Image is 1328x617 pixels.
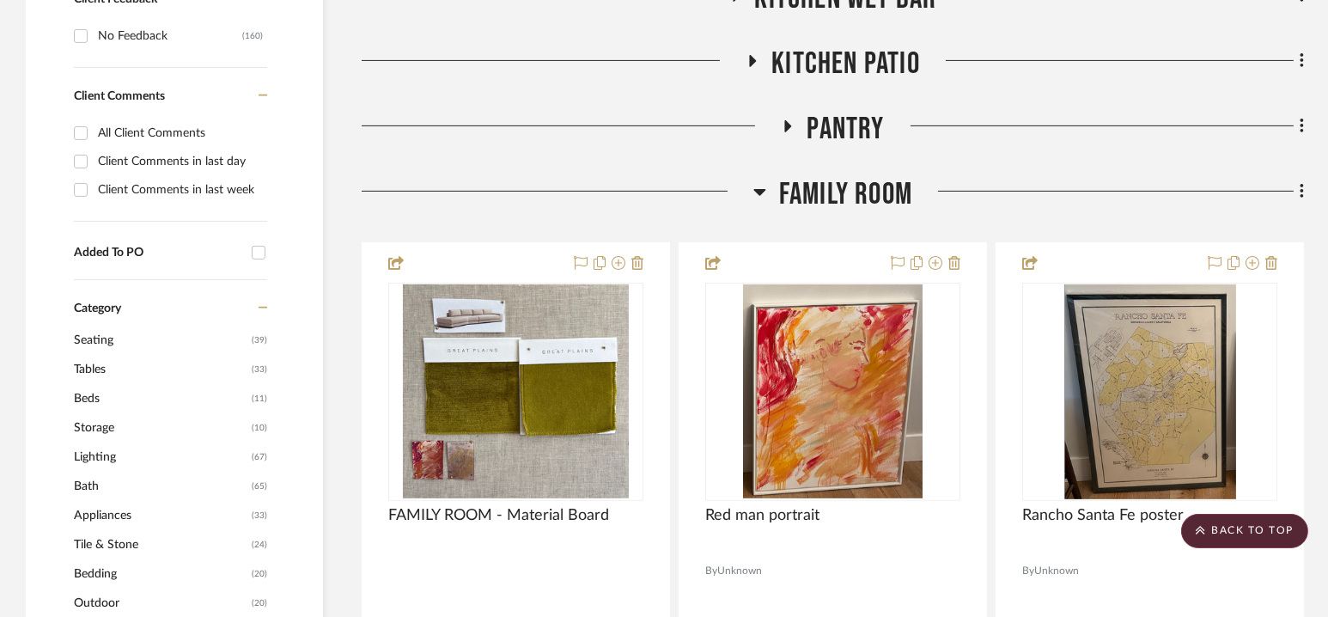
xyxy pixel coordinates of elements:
span: Bedding [74,559,247,589]
span: Beds [74,384,247,413]
span: (20) [252,560,267,588]
span: (10) [252,414,267,442]
span: (24) [252,531,267,559]
img: Red man portrait [743,284,923,499]
span: Lighting [74,443,247,472]
scroll-to-top-button: BACK TO TOP [1181,514,1308,548]
span: By [1022,563,1034,579]
span: By [705,563,717,579]
span: Pantry [807,111,884,148]
span: Seating [74,326,247,355]
span: FAMILY ROOM - Material Board [388,506,609,525]
img: Rancho Santa Fe poster [1064,284,1236,499]
span: (67) [252,443,267,471]
span: Kitchen Patio [771,46,920,82]
span: Tile & Stone [74,530,247,559]
span: Bath [74,472,247,501]
div: 0 [706,284,959,500]
span: Unknown [717,563,762,579]
div: (160) [242,22,263,50]
div: All Client Comments [98,119,263,147]
span: (20) [252,590,267,617]
span: Appliances [74,501,247,530]
img: FAMILY ROOM - Material Board [403,284,630,499]
div: Client Comments in last day [98,148,263,175]
span: (39) [252,327,267,354]
div: Client Comments in last week [98,176,263,204]
span: (33) [252,356,267,383]
span: Family Room [779,176,912,213]
span: Red man portrait [705,506,819,525]
span: Rancho Santa Fe poster [1022,506,1184,525]
span: Storage [74,413,247,443]
div: Added To PO [74,246,243,260]
span: Unknown [1034,563,1079,579]
div: No Feedback [98,22,242,50]
span: (11) [252,385,267,412]
span: Tables [74,355,247,384]
span: Client Comments [74,90,165,102]
span: Category [74,302,121,316]
span: (33) [252,502,267,529]
span: (65) [252,473,267,500]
